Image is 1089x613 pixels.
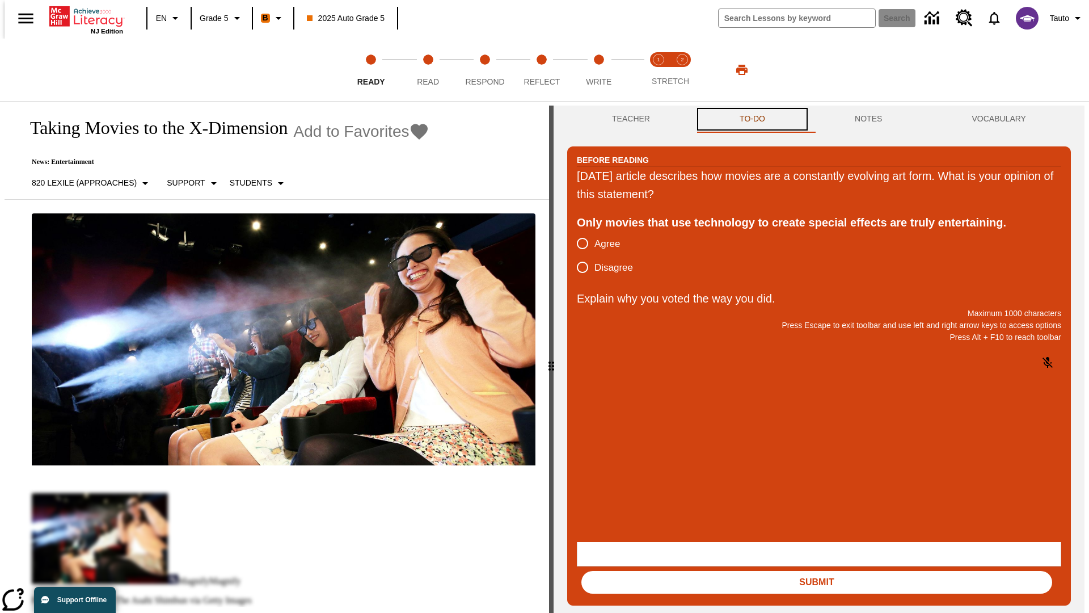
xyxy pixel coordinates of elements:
[18,158,429,166] p: News: Entertainment
[452,39,518,101] button: Respond step 3 of 5
[577,213,1061,232] div: Only movies that use technology to create special effects are truly entertaining.
[5,106,549,607] div: reading
[681,57,683,62] text: 2
[927,106,1071,133] button: VOCABULARY
[566,39,632,101] button: Write step 5 of 5
[417,77,439,86] span: Read
[167,177,205,189] p: Support
[1034,349,1061,376] button: Click to activate and allow voice recognition
[162,173,225,194] button: Scaffolds, Support
[1045,8,1089,28] button: Profile/Settings
[230,177,272,189] p: Students
[307,12,385,24] span: 2025 Auto Grade 5
[18,117,288,138] h1: Taking Movies to the X-Dimension
[32,213,535,465] img: Panel in front of the seats sprays water mist to the happy audience at a 4DX-equipped theater.
[949,3,980,33] a: Resource Center, Will open in new tab
[1016,7,1039,30] img: avatar image
[200,12,229,24] span: Grade 5
[577,320,1061,331] p: Press Escape to exit toolbar and use left and right arrow keys to access options
[263,11,268,25] span: B
[91,28,123,35] span: NJ Edition
[256,8,290,28] button: Boost Class color is orange. Change class color
[581,571,1052,594] button: Submit
[594,261,633,275] span: Disagree
[554,106,1084,613] div: activity
[980,3,1009,33] a: Notifications
[577,308,1061,320] p: Maximum 1000 characters
[724,60,760,80] button: Print
[34,587,116,613] button: Support Offline
[9,2,43,35] button: Open side menu
[156,12,167,24] span: EN
[32,177,137,189] p: 820 Lexile (Approaches)
[294,121,430,141] button: Add to Favorites - Taking Movies to the X-Dimension
[5,9,166,19] body: Explain why you voted the way you did. Maximum 1000 characters Press Alt + F10 to reach toolbar P...
[1009,3,1045,33] button: Select a new avatar
[918,3,949,34] a: Data Center
[151,8,187,28] button: Language: EN, Select a language
[577,154,649,166] h2: Before Reading
[652,77,689,86] span: STRETCH
[695,106,810,133] button: TO-DO
[594,237,620,251] span: Agree
[567,106,695,133] button: Teacher
[225,173,292,194] button: Select Student
[465,77,504,86] span: Respond
[509,39,575,101] button: Reflect step 4 of 5
[577,289,1061,308] p: Explain why you voted the way you did.
[577,331,1061,343] p: Press Alt + F10 to reach toolbar
[586,77,611,86] span: Write
[357,77,385,86] span: Ready
[294,123,410,141] span: Add to Favorites
[395,39,461,101] button: Read step 2 of 5
[577,167,1061,203] div: [DATE] article describes how movies are a constantly evolving art form. What is your opinion of t...
[1050,12,1069,24] span: Tauto
[57,596,107,604] span: Support Offline
[195,8,248,28] button: Grade: Grade 5, Select a grade
[338,39,404,101] button: Ready step 1 of 5
[642,39,675,101] button: Stretch Read step 1 of 2
[567,106,1071,133] div: Instructional Panel Tabs
[49,4,123,35] div: Home
[810,106,927,133] button: NOTES
[666,39,699,101] button: Stretch Respond step 2 of 2
[657,57,660,62] text: 1
[577,232,642,279] div: poll
[719,9,875,27] input: search field
[27,173,157,194] button: Select Lexile, 820 Lexile (Approaches)
[549,106,554,613] div: Press Enter or Spacebar and then press right and left arrow keys to move the slider
[524,77,560,86] span: Reflect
